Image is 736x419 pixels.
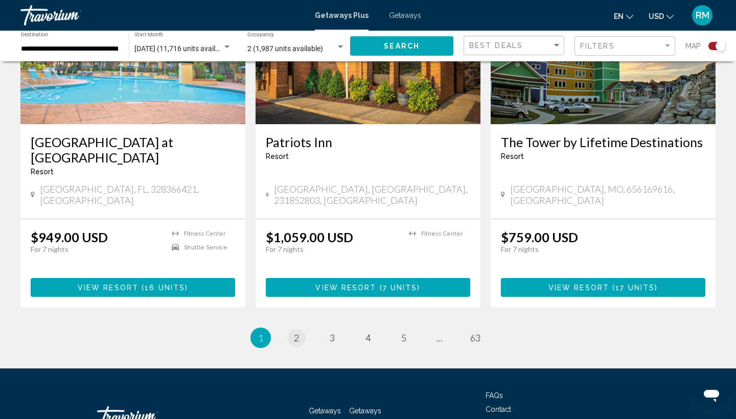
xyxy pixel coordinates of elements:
span: View Resort [548,284,609,292]
button: Filter [574,36,675,57]
button: Search [350,36,453,55]
a: FAQs [486,391,503,400]
span: Resort [31,168,54,176]
span: Resort [501,152,524,160]
span: [DATE] (11,716 units available) [134,44,231,53]
p: $949.00 USD [31,229,108,245]
a: [GEOGRAPHIC_DATA] at [GEOGRAPHIC_DATA] [31,134,235,165]
span: Map [685,39,701,53]
span: 17 units [615,284,655,292]
a: Travorium [20,5,305,26]
span: ( ) [609,284,658,292]
a: Getaways [389,11,421,19]
span: Shuttle Service [184,244,227,251]
span: 16 units [145,284,185,292]
p: $1,059.00 USD [266,229,353,245]
span: Best Deals [469,41,523,50]
span: 2 [294,332,299,343]
a: Contact [486,405,511,413]
span: Search [384,42,420,51]
iframe: Button to launch messaging window [695,378,728,411]
span: 1 [258,332,263,343]
span: View Resort [78,284,139,292]
span: ( ) [377,284,421,292]
mat-select: Sort by [469,41,561,50]
span: ... [436,332,443,343]
span: 4 [365,332,371,343]
a: Patriots Inn [266,134,470,150]
p: For 7 nights [266,245,399,254]
span: 7 units [383,284,418,292]
span: [GEOGRAPHIC_DATA], [GEOGRAPHIC_DATA], 231852803, [GEOGRAPHIC_DATA] [274,183,470,206]
button: View Resort(7 units) [266,278,470,297]
p: For 7 nights [31,245,162,254]
button: View Resort(17 units) [501,278,705,297]
span: Fitness Center [184,230,225,237]
span: Resort [266,152,289,160]
button: View Resort(16 units) [31,278,235,297]
span: [GEOGRAPHIC_DATA], FL, 328366421, [GEOGRAPHIC_DATA] [40,183,235,206]
a: The Tower by Lifetime Destinations [501,134,705,150]
span: en [614,12,624,20]
p: For 7 nights [501,245,695,254]
button: Change currency [649,9,674,24]
span: Fitness Center [421,230,463,237]
span: 63 [470,332,480,343]
span: 3 [330,332,335,343]
ul: Pagination [20,328,716,348]
p: $759.00 USD [501,229,578,245]
span: Filters [580,42,615,50]
span: ( ) [139,284,188,292]
span: [GEOGRAPHIC_DATA], MO, 656169616, [GEOGRAPHIC_DATA] [510,183,705,206]
span: 5 [401,332,406,343]
a: Getaways [309,407,341,415]
span: RM [696,10,709,20]
span: 2 (1,987 units available) [247,44,323,53]
span: View Resort [315,284,376,292]
button: User Menu [689,5,716,26]
span: USD [649,12,664,20]
button: Change language [614,9,633,24]
a: Getaways Plus [315,11,369,19]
